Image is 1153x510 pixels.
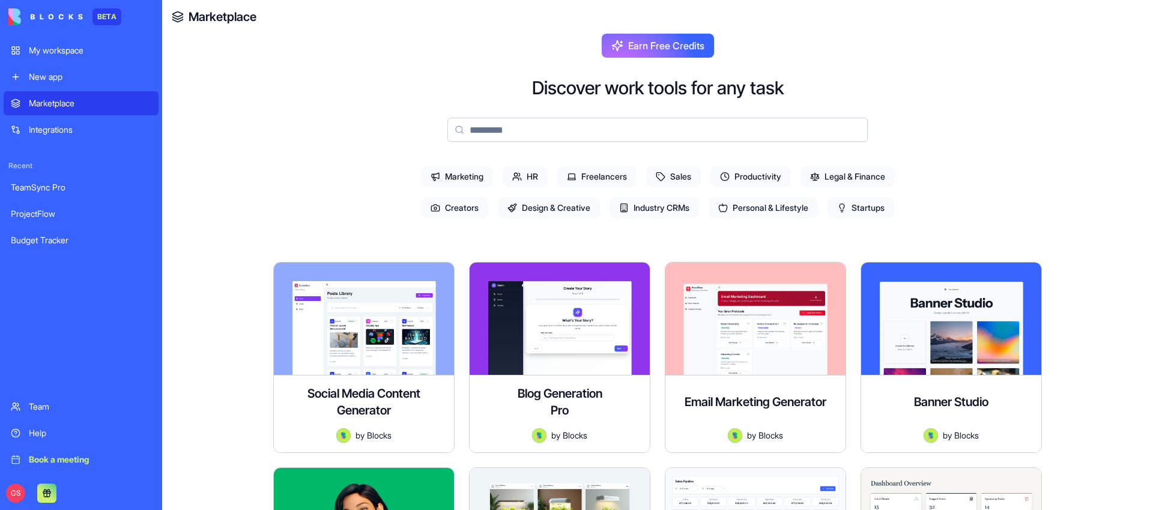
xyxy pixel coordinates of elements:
div: Banner Studio [871,385,1032,419]
span: Marketing [421,166,493,187]
div: Team [29,401,151,413]
a: ProjectFlow [4,202,159,226]
a: Marketplace [4,91,159,115]
span: Blocks [563,429,587,442]
img: Avatar [532,428,546,443]
span: Design & Creative [498,197,600,219]
span: Earn Free Credits [628,38,704,53]
div: Marketplace [29,97,151,109]
div: My workspace [29,44,151,56]
span: Blocks [954,429,979,442]
a: Marketplace [189,8,256,25]
a: Help [4,421,159,445]
img: Avatar [728,428,742,443]
div: BETA [92,8,121,25]
span: Blocks [758,429,783,442]
div: Budget Tracker [11,234,151,246]
span: by [747,429,756,442]
div: Email Marketing Generator [675,385,836,419]
a: Book a meeting [4,448,159,472]
div: ProjectFlow [11,208,151,220]
h2: Discover work tools for any task [532,77,784,99]
div: Help [29,427,151,439]
span: GS [6,484,25,503]
div: Book a meeting [29,454,151,466]
h4: Banner Studio [914,393,988,410]
a: Banner StudioAvatarbyBlocks [861,262,1042,453]
span: Startups [828,197,894,219]
div: Integrations [29,124,151,136]
span: Creators [421,197,488,219]
span: Industry CRMs [610,197,699,219]
span: Sales [646,166,701,187]
h4: Blog Generation Pro [512,385,608,419]
img: Avatar [924,428,938,443]
a: Integrations [4,118,159,142]
h4: Email Marketing Generator [685,393,826,410]
a: Email Marketing GeneratorAvatarbyBlocks [665,262,846,453]
span: Blocks [367,429,392,442]
img: Avatar [336,428,351,443]
button: Earn Free Credits [602,34,714,58]
a: New app [4,65,159,89]
a: Budget Tracker [4,228,159,252]
span: Recent [4,161,159,171]
span: Legal & Finance [800,166,895,187]
span: Personal & Lifestyle [709,197,818,219]
span: HR [503,166,548,187]
span: by [551,429,560,442]
a: TeamSync Pro [4,175,159,199]
div: New app [29,71,151,83]
span: Productivity [710,166,791,187]
a: Social Media Content GeneratorAvatarbyBlocks [273,262,455,453]
span: by [943,429,952,442]
div: TeamSync Pro [11,181,151,193]
div: Blog Generation Pro [479,385,640,419]
a: My workspace [4,38,159,62]
span: Freelancers [557,166,637,187]
img: logo [8,8,83,25]
a: BETA [8,8,121,25]
a: Team [4,395,159,419]
a: Blog Generation ProAvatarbyBlocks [469,262,650,453]
span: by [356,429,365,442]
h4: Social Media Content Generator [283,385,444,419]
